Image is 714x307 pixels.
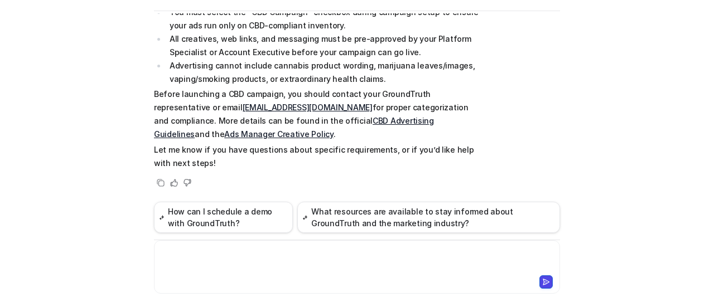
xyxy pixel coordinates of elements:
button: How can I schedule a demo with GroundTruth? [154,202,293,233]
button: What resources are available to stay informed about GroundTruth and the marketing industry? [297,202,560,233]
li: Advertising cannot include cannabis product wording, marijuana leaves/images, vaping/smoking prod... [166,59,480,86]
li: You must select the "CBD Campaign" checkbox during campaign setup to ensure your ads run only on ... [166,6,480,32]
a: [EMAIL_ADDRESS][DOMAIN_NAME] [243,103,373,112]
li: All creatives, web links, and messaging must be pre-approved by your Platform Specialist or Accou... [166,32,480,59]
p: Let me know if you have questions about specific requirements, or if you’d like help with next st... [154,143,480,170]
a: Ads Manager Creative Policy [224,129,333,139]
p: Before launching a CBD campaign, you should contact your GroundTruth representative or email for ... [154,87,480,141]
